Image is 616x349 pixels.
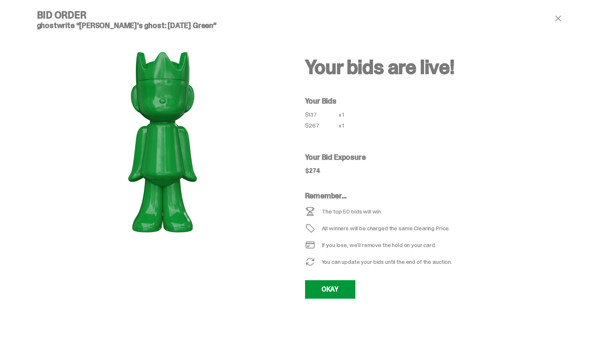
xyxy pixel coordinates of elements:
[339,122,352,133] div: x 1
[305,122,339,128] div: $267
[37,22,288,29] h5: ghostwrite “[PERSON_NAME]'s ghost: [DATE] Green”
[305,192,520,200] h5: Remember...
[322,208,383,214] div: The top 50 bids will win.
[322,242,436,248] div: If you lose, we’ll remove the hold on your card.
[79,36,246,246] img: product image
[305,57,573,77] h2: Your bids are live!
[305,97,573,105] h5: Your Bids
[339,112,352,122] div: x 1
[305,280,355,299] a: OKAY
[305,154,573,161] h5: Your Bid Exposure
[37,10,288,20] h4: Bid Order
[322,259,452,265] div: You can update your bids until the end of the auction.
[322,225,520,231] div: All winners will be charged the same Clearing Price.
[305,112,339,117] div: $137
[305,168,321,174] div: $274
